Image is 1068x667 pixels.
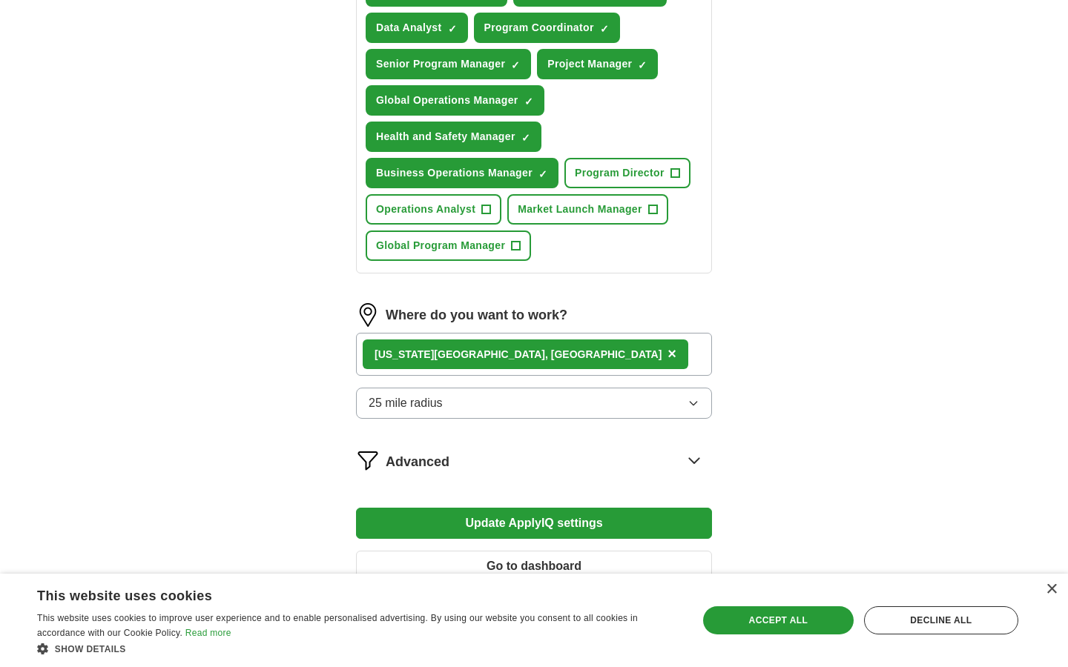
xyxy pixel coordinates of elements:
span: Operations Analyst [376,202,475,217]
button: Operations Analyst [366,194,501,225]
button: Update ApplyIQ settings [356,508,712,539]
span: Global Operations Manager [376,93,518,108]
span: ✓ [511,59,520,71]
span: This website uses cookies to improve user experience and to enable personalised advertising. By u... [37,613,638,638]
span: ✓ [448,23,457,35]
span: Data Analyst [376,20,442,36]
span: Senior Program Manager [376,56,505,72]
span: Program Director [575,165,665,181]
span: ✓ [638,59,647,71]
span: Program Coordinator [484,20,594,36]
a: Read more, opens a new window [185,628,231,638]
button: Program Director [564,158,690,188]
button: × [667,343,676,365]
button: Global Operations Manager✓ [366,85,544,116]
span: ✓ [521,132,530,144]
span: Market Launch Manager [518,202,642,217]
span: Show details [55,644,126,654]
div: [US_STATE][GEOGRAPHIC_DATA], [GEOGRAPHIC_DATA] [375,347,662,362]
button: Business Operations Manager✓ [366,158,558,188]
span: ✓ [600,23,609,35]
span: 25 mile radius [369,394,443,412]
span: Advanced [386,452,449,472]
button: Data Analyst✓ [366,13,468,43]
div: This website uses cookies [37,583,642,605]
img: filter [356,448,380,472]
span: Health and Safety Manager [376,129,515,145]
img: location.png [356,303,380,327]
label: Where do you want to work? [386,305,567,325]
button: Program Coordinator✓ [474,13,620,43]
span: ✓ [524,96,533,107]
div: Show details [37,641,679,656]
button: Global Program Manager [366,230,531,261]
button: Project Manager✓ [537,49,658,79]
button: 25 mile radius [356,388,712,419]
span: × [667,345,676,362]
span: ✓ [538,168,547,180]
span: Business Operations Manager [376,165,533,181]
span: Global Program Manager [376,238,505,253]
span: Project Manager [547,56,632,72]
div: Decline all [864,606,1018,634]
button: Go to dashboard [356,551,712,582]
button: Market Launch Manager [507,194,668,225]
div: Accept all [703,606,854,634]
button: Health and Safety Manager✓ [366,122,541,152]
button: Senior Program Manager✓ [366,49,531,79]
div: Close [1046,584,1057,595]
